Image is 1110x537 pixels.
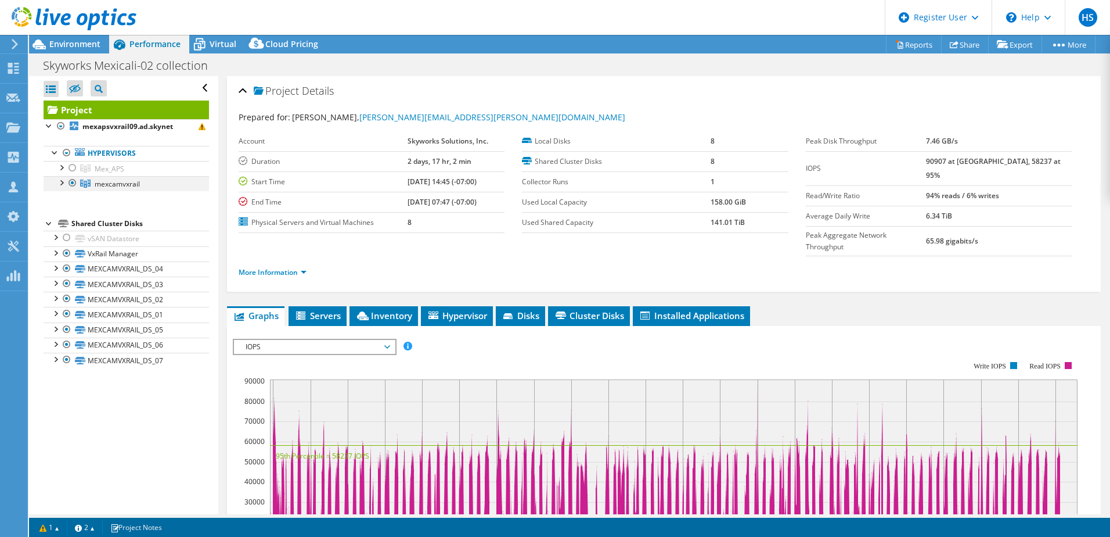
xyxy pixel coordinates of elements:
[82,121,173,131] b: mexapsvxrail09.ad.skynet
[44,146,209,161] a: Hypervisors
[711,136,715,146] b: 8
[886,35,942,53] a: Reports
[355,310,412,321] span: Inventory
[44,307,209,322] a: MEXCAMVXRAIL_DS_01
[1029,362,1061,370] text: Read IOPS
[71,217,209,231] div: Shared Cluster Disks
[239,196,408,208] label: End Time
[554,310,624,321] span: Cluster Disks
[244,457,265,467] text: 50000
[44,161,209,176] a: Mex_APS
[974,362,1006,370] text: Write IOPS
[359,112,625,123] a: [PERSON_NAME][EMAIL_ADDRESS][PERSON_NAME][DOMAIN_NAME]
[244,396,265,406] text: 80000
[522,135,711,147] label: Local Disks
[44,262,209,277] a: MEXCAMVXRAIL_DS_04
[408,136,488,146] b: Skyworks Solutions, Inc.
[806,163,927,174] label: IOPS
[239,267,307,277] a: More Information
[239,112,290,123] label: Prepared for:
[244,376,265,386] text: 90000
[244,416,265,426] text: 70000
[302,84,334,98] span: Details
[233,310,279,321] span: Graphs
[1079,8,1097,27] span: HS
[926,236,978,246] b: 65.98 gigabits/s
[408,217,412,227] b: 8
[522,196,711,208] label: Used Local Capacity
[210,38,236,49] span: Virtual
[711,177,715,187] b: 1
[129,38,181,49] span: Performance
[988,35,1042,53] a: Export
[44,176,209,191] a: mexcamvxrail
[44,101,209,119] a: Project
[31,520,67,535] a: 1
[522,156,711,167] label: Shared Cluster Disks
[239,156,408,167] label: Duration
[522,176,711,188] label: Collector Runs
[240,340,389,354] span: IOPS
[244,477,265,486] text: 40000
[44,292,209,307] a: MEXCAMVXRAIL_DS_02
[265,38,318,49] span: Cloud Pricing
[711,217,745,227] b: 141.01 TiB
[806,190,927,202] label: Read/Write Ratio
[44,338,209,353] a: MEXCAMVXRAIL_DS_06
[67,520,103,535] a: 2
[49,38,100,49] span: Environment
[1041,35,1095,53] a: More
[38,59,226,72] h1: Skyworks Mexicali-02 collection
[427,310,487,321] span: Hypervisor
[244,436,265,446] text: 60000
[941,35,989,53] a: Share
[522,217,711,228] label: Used Shared Capacity
[711,197,746,207] b: 158.00 GiB
[44,119,209,134] a: mexapsvxrail09.ad.skynet
[806,210,927,222] label: Average Daily Write
[102,520,170,535] a: Project Notes
[239,176,408,188] label: Start Time
[239,135,408,147] label: Account
[639,310,744,321] span: Installed Applications
[806,230,927,253] label: Peak Aggregate Network Throughput
[1006,12,1017,23] svg: \n
[44,231,209,246] a: vSAN Datastore
[926,191,999,201] b: 94% reads / 6% writes
[44,277,209,292] a: MEXCAMVXRAIL_DS_03
[806,135,927,147] label: Peak Disk Throughput
[926,136,958,146] b: 7.46 GB/s
[44,323,209,338] a: MEXCAMVXRAIL_DS_05
[254,85,299,97] span: Project
[244,497,265,507] text: 30000
[239,217,408,228] label: Physical Servers and Virtual Machines
[408,197,477,207] b: [DATE] 07:47 (-07:00)
[44,353,209,368] a: MEXCAMVXRAIL_DS_07
[926,156,1061,180] b: 90907 at [GEOGRAPHIC_DATA], 58237 at 95%
[95,164,124,174] span: Mex_APS
[926,211,952,221] b: 6.34 TiB
[276,451,369,461] text: 95th Percentile = 58237 IOPS
[44,246,209,262] a: VxRail Manager
[711,156,715,166] b: 8
[408,156,471,166] b: 2 days, 17 hr, 2 min
[95,179,140,189] span: mexcamvxrail
[294,310,341,321] span: Servers
[292,112,625,123] span: [PERSON_NAME],
[502,310,539,321] span: Disks
[408,177,477,187] b: [DATE] 14:45 (-07:00)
